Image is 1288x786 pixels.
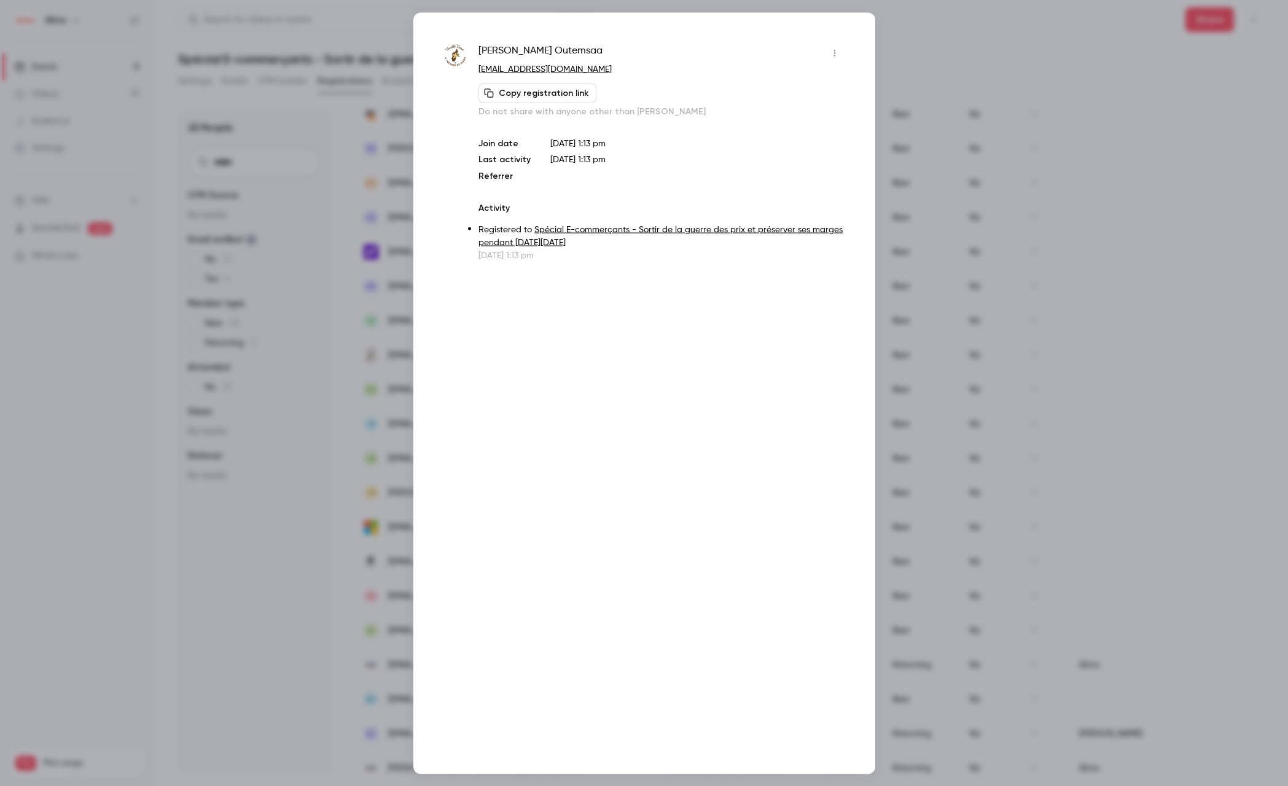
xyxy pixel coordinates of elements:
[478,153,531,166] p: Last activity
[478,202,844,214] p: Activity
[478,43,603,63] span: [PERSON_NAME] Outemsaa
[550,155,606,163] span: [DATE] 1:13 pm
[550,137,844,149] p: [DATE] 1:13 pm
[478,249,844,261] p: [DATE] 1:13 pm
[478,65,612,73] a: [EMAIL_ADDRESS][DOMAIN_NAME]
[478,170,531,182] p: Referrer
[444,44,467,67] img: vanilletsara.com
[478,223,844,249] p: Registered to
[478,225,843,246] a: Spécial E-commerçants - Sortir de la guerre des prix et préserver ses marges pendant [DATE][DATE]
[478,137,531,149] p: Join date
[478,105,844,117] p: Do not share with anyone other than [PERSON_NAME]
[478,83,596,103] button: Copy registration link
